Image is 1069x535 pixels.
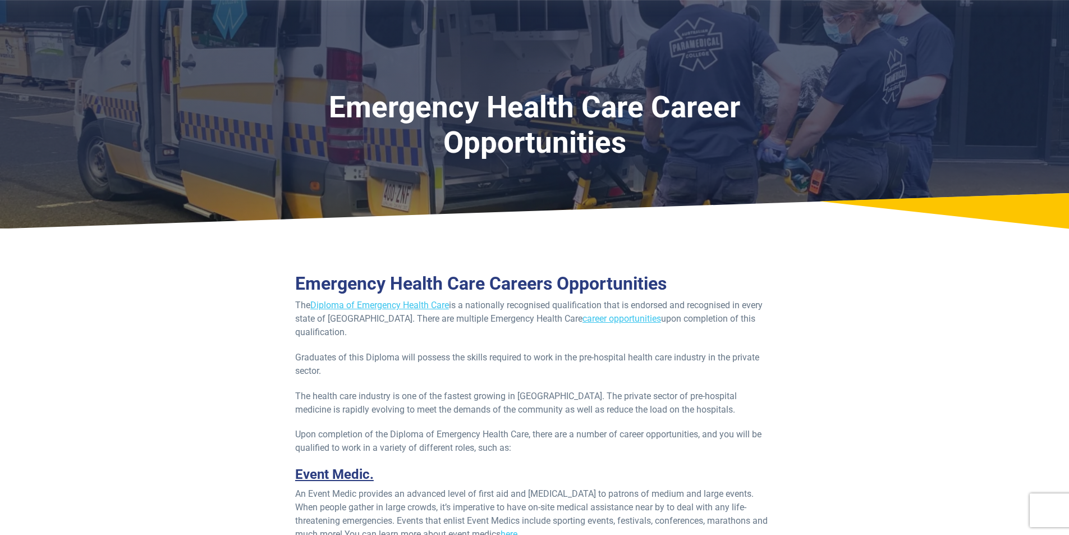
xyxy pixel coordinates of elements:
[295,273,774,294] h2: Emergency Health Care Careers Opportunities
[295,428,774,455] p: Upon completion of the Diploma of Emergency Health Care, there are a number of career opportuniti...
[295,390,774,417] p: The health care industry is one of the fastest growing in [GEOGRAPHIC_DATA]. The private sector o...
[582,313,661,324] a: career opportunities
[295,299,774,339] p: The is a nationally recognised qualification that is endorsed and recognised in every state of [G...
[245,90,824,161] h1: Emergency Health Care Career Opportunities
[310,300,449,310] a: Diploma of Emergency Health Care
[295,467,374,482] u: Event Medic.
[295,351,774,378] p: Graduates of this Diploma will possess the skills required to work in the pre-hospital health car...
